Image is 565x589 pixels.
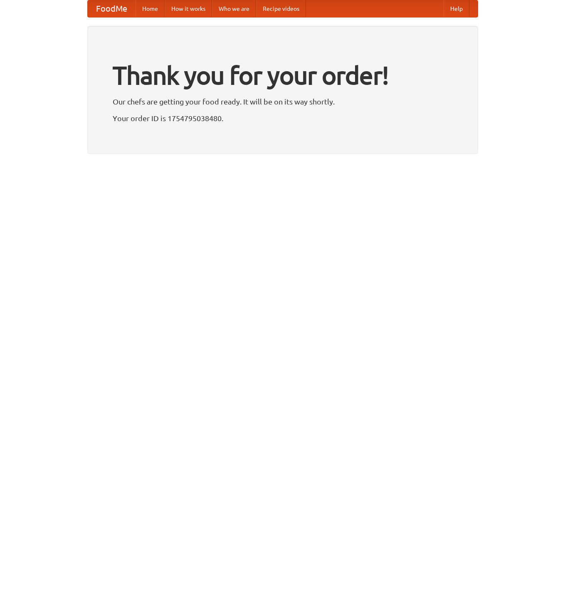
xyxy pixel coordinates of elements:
p: Our chefs are getting your food ready. It will be on its way shortly. [113,95,453,108]
a: Help [444,0,469,17]
a: Who we are [212,0,256,17]
a: Home [136,0,165,17]
p: Your order ID is 1754795038480. [113,112,453,124]
a: How it works [165,0,212,17]
h1: Thank you for your order! [113,55,453,95]
a: Recipe videos [256,0,306,17]
a: FoodMe [88,0,136,17]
